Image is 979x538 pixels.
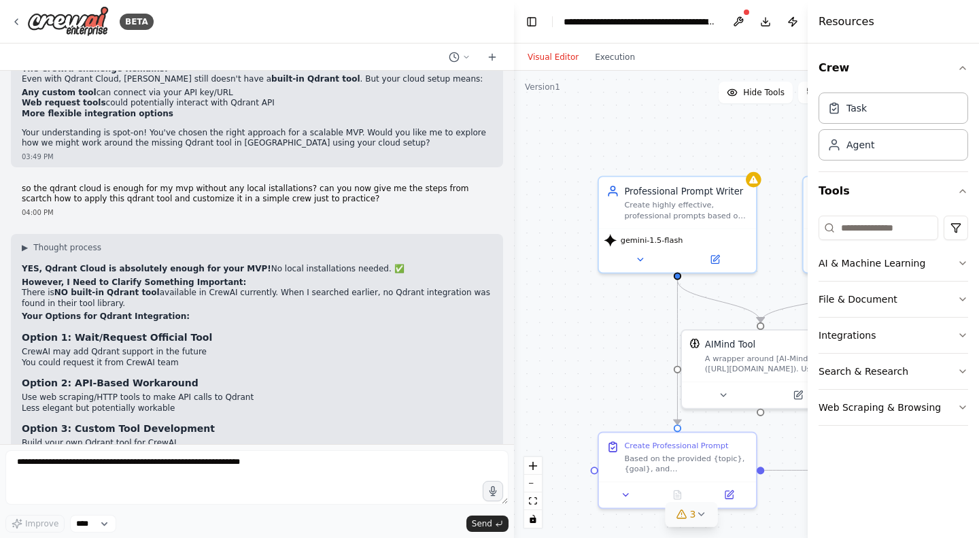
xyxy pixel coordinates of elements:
[624,185,748,198] div: Professional Prompt Writer
[624,441,728,451] div: Create Professional Prompt
[22,392,492,403] li: Use web scraping/HTTP tools to make API calls to Qdrant
[524,457,542,475] button: zoom in
[519,49,587,65] button: Visual Editor
[22,358,492,369] li: You could request it from CrewAI team
[22,207,492,218] div: 04:00 PM
[524,457,542,528] div: React Flow controls
[524,475,542,492] button: zoom out
[22,264,492,275] p: No local installations needed. ✅
[27,6,109,37] img: Logo
[22,184,492,205] p: so the qdrant cloud is enough for my mvp without any local istallations? can you now give me the ...
[22,438,492,449] li: Build your own Qdrant tool for CrewAI
[846,138,874,152] div: Agent
[22,74,492,85] p: Even with Qdrant Cloud, [PERSON_NAME] still doesn't have a . But your cloud setup means:
[764,464,814,477] g: Edge from 52e6cd54-f2ac-46e5-a9d8-1ba380294d52 to 489cdfc1-6181-42e7-b6e8-54e6970d8527
[819,49,968,87] button: Crew
[22,312,190,321] strong: Your Options for Qdrant Integration:
[22,423,215,434] strong: Option 3: Custom Tool Development
[598,432,757,509] div: Create Professional PromptBased on the provided {topic}, {goal}, and {expected_output}, craft a p...
[22,403,492,414] li: Less elegant but potentially workable
[22,288,492,309] p: There is available in CrewAI currently. When I searched earlier, no Qdrant integration was found ...
[819,282,968,317] button: File & Document
[22,64,168,73] strong: The CrewAI Challenge Remains:
[564,15,717,29] nav: breadcrumb
[22,264,271,273] strong: YES, Qdrant Cloud is absolutely enough for your MVP!
[5,515,65,533] button: Improve
[271,74,360,84] strong: built-in Qdrant tool
[846,101,867,115] div: Task
[54,288,160,297] strong: NO built-in Qdrant tool
[120,14,154,30] div: BETA
[671,280,767,322] g: Edge from 9c5d2550-1f91-4c39-aec4-5102016db486 to c8b7ce46-b6f1-4f4f-85b0-d73589de3464
[690,507,696,521] span: 3
[22,377,199,388] strong: Option 2: API-Based Workaround
[22,109,173,118] strong: More flexible integration options
[679,252,751,267] button: Open in side panel
[819,172,968,210] button: Tools
[819,87,968,171] div: Crew
[466,516,509,532] button: Send
[819,246,968,281] button: AI & Machine Learning
[443,49,476,65] button: Switch to previous chat
[719,82,793,103] button: Hide Tools
[22,98,106,107] strong: Web request tools
[22,152,492,162] div: 03:49 PM
[598,175,757,273] div: Professional Prompt WriterCreate highly effective, professional prompts based on the given {topic...
[472,518,492,529] span: Send
[22,242,101,253] button: ▶Thought process
[22,88,97,97] strong: Any custom tool
[762,388,834,403] button: Open in side panel
[705,338,755,351] div: AIMind Tool
[743,87,785,98] span: Hide Tools
[621,235,683,246] span: gemini-1.5-flash
[707,487,751,503] button: Open in side panel
[587,49,643,65] button: Execution
[624,453,748,473] div: Based on the provided {topic}, {goal}, and {expected_output}, craft a professional, well-structur...
[522,12,541,31] button: Hide left sidebar
[22,347,492,358] li: CrewAI may add Qdrant support in the future
[524,510,542,528] button: toggle interactivity
[671,280,684,424] g: Edge from 9c5d2550-1f91-4c39-aec4-5102016db486 to 52e6cd54-f2ac-46e5-a9d8-1ba380294d52
[22,332,212,343] strong: Option 1: Wait/Request Official Tool
[819,14,874,30] h4: Resources
[705,354,831,374] div: A wrapper around [AI-Minds]([URL][DOMAIN_NAME]). Useful for when you need answers to questions fr...
[819,318,968,353] button: Integrations
[22,98,492,109] li: could potentially interact with Qdrant API
[22,88,492,99] li: can connect via your API key/URL
[819,210,968,437] div: Tools
[819,354,968,389] button: Search & Research
[525,82,560,93] div: Version 1
[819,390,968,425] button: Web Scraping & Browsing
[22,242,28,253] span: ▶
[22,128,492,149] p: Your understanding is spot-on! You've chosen the right approach for a scalable MVP. Would you lik...
[624,200,748,220] div: Create highly effective, professional prompts based on the given {topic}, {goal}, and {expected_o...
[33,242,101,253] span: Thought process
[22,278,246,287] strong: However, I Need to Clarify Something Important:
[25,518,58,529] span: Improve
[524,492,542,510] button: fit view
[481,49,503,65] button: Start a new chat
[666,502,718,527] button: 3
[483,481,503,501] button: Click to speak your automation idea
[681,329,840,409] div: AIMindToolAIMind ToolA wrapper around [AI-Minds]([URL][DOMAIN_NAME]). Useful for when you need an...
[689,338,700,348] img: AIMindTool
[651,487,705,503] button: No output available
